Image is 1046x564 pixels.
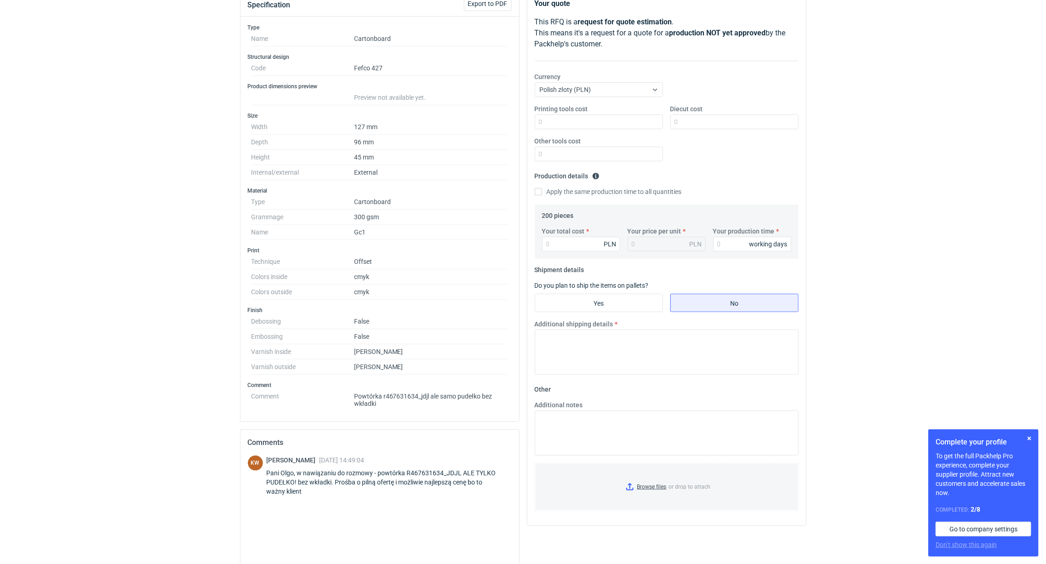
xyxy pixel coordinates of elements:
[251,389,354,407] dt: Comment
[936,522,1031,536] a: Go to company settings
[936,505,1031,514] div: Completed:
[248,24,512,31] h3: Type
[535,17,799,50] p: This RFQ is a . This means it's a request for a quote for a by the Packhelp's customer.
[354,165,508,180] dd: External
[354,31,508,46] dd: Cartonboard
[713,237,791,251] input: 0
[535,262,584,273] legend: Shipment details
[749,239,788,249] div: working days
[578,17,672,26] strong: request for quote estimation
[354,285,508,300] dd: cmyk
[354,120,508,135] dd: 127 mm
[251,269,354,285] dt: Colors inside
[604,239,617,249] div: PLN
[251,135,354,150] dt: Depth
[936,451,1031,497] p: To get the full Packhelp Pro experience, complete your supplier profile. Attract new customers an...
[690,239,702,249] div: PLN
[535,382,551,393] legend: Other
[248,456,263,471] div: Klaudia Wiśniewska
[251,285,354,300] dt: Colors outside
[251,225,354,240] dt: Name
[936,540,997,549] button: Don’t show this again
[267,456,320,464] span: [PERSON_NAME]
[971,506,980,513] strong: 2 / 8
[669,28,766,37] strong: production NOT yet approved
[248,247,512,254] h3: Print
[354,314,508,329] dd: False
[248,83,512,90] h3: Product dimensions preview
[251,344,354,359] dt: Varnish inside
[1024,433,1035,444] button: Skip for now
[542,227,585,236] label: Your total cost
[248,382,512,389] h3: Comment
[535,72,561,81] label: Currency
[936,437,1031,448] h1: Complete your profile
[535,463,798,510] label: or drop to attach
[251,314,354,329] dt: Debossing
[535,319,613,329] label: Additional shipping details
[535,294,663,312] label: Yes
[251,329,354,344] dt: Embossing
[354,269,508,285] dd: cmyk
[542,237,620,251] input: 0
[628,227,681,236] label: Your price per unit
[540,86,591,93] span: Polish złoty (PLN)
[354,329,508,344] dd: False
[535,187,682,196] label: Apply the same production time to all quantities
[354,225,508,240] dd: Gc1
[248,187,512,194] h3: Material
[354,94,426,101] span: Preview not available yet.
[354,389,508,407] dd: Powtórka r467631634_jdjl ale samo pudełko bez wkładki
[251,210,354,225] dt: Grammage
[354,254,508,269] dd: Offset
[248,456,263,471] figcaption: KW
[248,437,512,448] h2: Comments
[354,61,508,76] dd: Fefco 427
[535,137,581,146] label: Other tools cost
[251,31,354,46] dt: Name
[535,169,600,180] legend: Production details
[354,150,508,165] dd: 45 mm
[535,114,663,129] input: 0
[320,456,365,464] span: [DATE] 14:49:04
[251,120,354,135] dt: Width
[251,165,354,180] dt: Internal/external
[267,468,512,496] div: Pani Olgo, w nawiązaniu do rozmowy - powtórka R467631634_JDJL ALE TYLKO PUDEŁKO! bez wkładki. Pro...
[248,112,512,120] h3: Size
[251,194,354,210] dt: Type
[354,135,508,150] dd: 96 mm
[354,344,508,359] dd: [PERSON_NAME]
[248,307,512,314] h3: Finish
[542,208,574,219] legend: 200 pieces
[251,359,354,375] dt: Varnish outside
[251,254,354,269] dt: Technique
[670,114,799,129] input: 0
[354,210,508,225] dd: 300 gsm
[535,104,588,114] label: Printing tools cost
[670,104,703,114] label: Diecut cost
[535,282,649,289] label: Do you plan to ship the items on pallets?
[535,147,663,161] input: 0
[354,359,508,375] dd: [PERSON_NAME]
[354,194,508,210] dd: Cartonboard
[535,400,583,410] label: Additional notes
[468,0,508,7] span: Export to PDF
[251,61,354,76] dt: Code
[713,227,775,236] label: Your production time
[248,53,512,61] h3: Structural design
[251,150,354,165] dt: Height
[670,294,799,312] label: No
